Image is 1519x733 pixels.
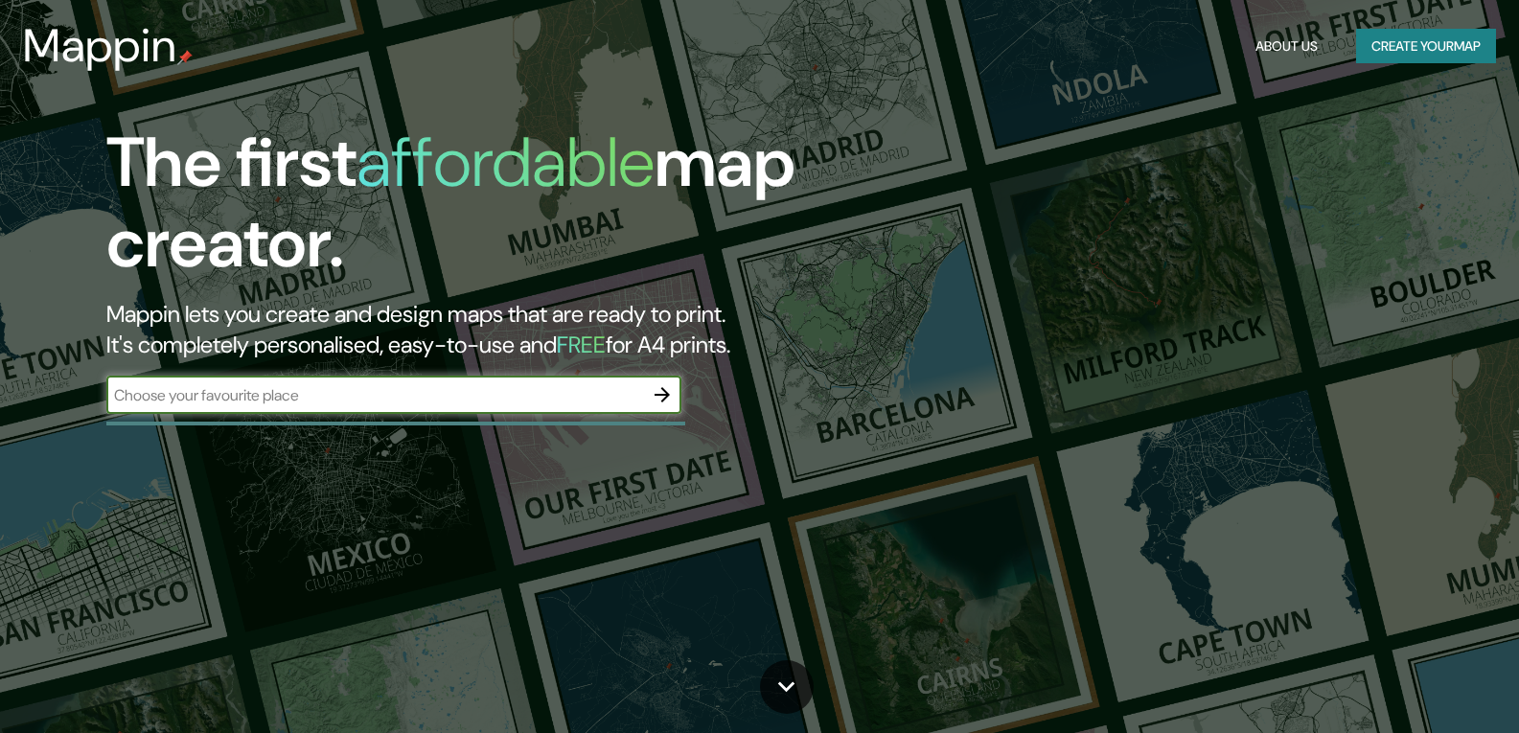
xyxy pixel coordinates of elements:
button: About Us [1248,29,1325,64]
img: mappin-pin [177,50,193,65]
h3: Mappin [23,19,177,73]
button: Create yourmap [1356,29,1496,64]
input: Choose your favourite place [106,384,643,406]
h5: FREE [557,330,606,359]
h2: Mappin lets you create and design maps that are ready to print. It's completely personalised, eas... [106,299,866,360]
h1: affordable [357,118,655,207]
h1: The first map creator. [106,123,866,299]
